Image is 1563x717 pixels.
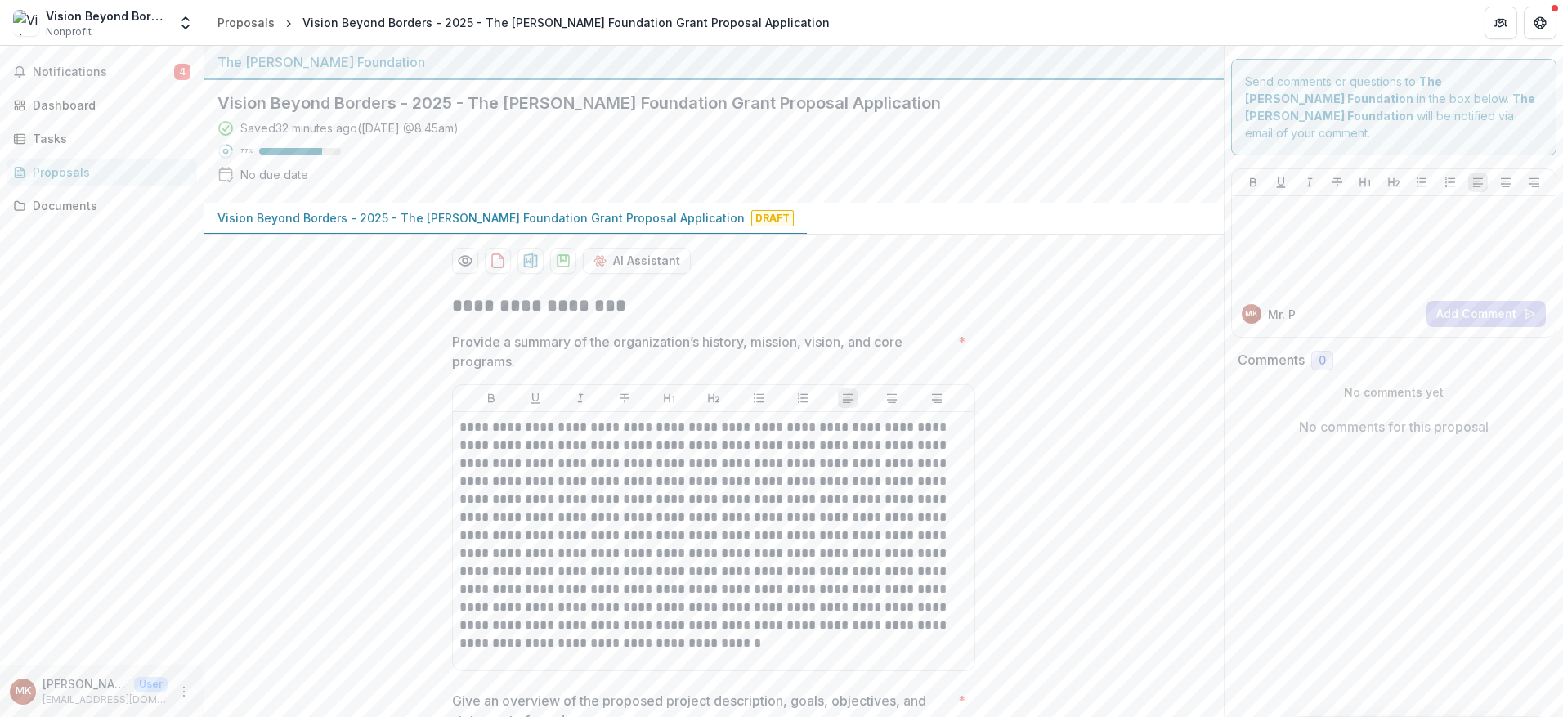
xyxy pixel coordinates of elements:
button: Align Left [1468,173,1488,192]
p: 77 % [240,146,253,157]
button: Bullet List [749,388,768,408]
div: Dashboard [33,96,184,114]
button: Italicize [1300,173,1319,192]
div: No due date [240,166,308,183]
button: Open entity switcher [174,7,197,39]
div: The [PERSON_NAME] Foundation [217,52,1211,72]
button: Align Center [882,388,902,408]
button: Align Right [927,388,947,408]
button: Preview 2d5b99c3-f69c-4a16-9bf6-9a8b71157e19-0.pdf [452,248,478,274]
span: Nonprofit [46,25,92,39]
button: AI Assistant [583,248,691,274]
span: 4 [174,64,190,80]
button: Heading 1 [1355,173,1375,192]
div: Saved 32 minutes ago ( [DATE] @ 8:45am ) [240,119,459,137]
button: Align Right [1525,173,1544,192]
div: Mr. Patrick Klein [1245,310,1258,318]
button: download-proposal [550,248,576,274]
span: Draft [751,210,794,226]
p: [PERSON_NAME] [43,675,128,692]
a: Tasks [7,125,197,152]
button: Ordered List [793,388,813,408]
button: Strike [615,388,634,408]
button: Heading 2 [1384,173,1404,192]
div: Vision Beyond Borders - 2025 - The [PERSON_NAME] Foundation Grant Proposal Application [302,14,830,31]
div: Proposals [33,164,184,181]
button: Align Left [838,388,858,408]
p: [EMAIL_ADDRESS][DOMAIN_NAME] [43,692,168,707]
button: Underline [526,388,545,408]
button: Add Comment [1426,301,1546,327]
div: Vision Beyond Borders [46,7,168,25]
p: Vision Beyond Borders - 2025 - The [PERSON_NAME] Foundation Grant Proposal Application [217,209,745,226]
span: Notifications [33,65,174,79]
a: Documents [7,192,197,219]
button: Strike [1328,173,1347,192]
div: Mr. Patrick Klein [16,686,31,697]
a: Proposals [7,159,197,186]
button: Partners [1485,7,1517,39]
img: Vision Beyond Borders [13,10,39,36]
h2: Vision Beyond Borders - 2025 - The [PERSON_NAME] Foundation Grant Proposal Application [217,93,1185,113]
p: Mr. P [1268,306,1296,323]
button: Align Center [1496,173,1516,192]
button: Bold [1243,173,1263,192]
div: Documents [33,197,184,214]
button: More [174,682,194,701]
button: Ordered List [1440,173,1460,192]
button: Underline [1271,173,1291,192]
button: download-proposal [485,248,511,274]
button: Heading 1 [660,388,679,408]
h2: Comments [1238,352,1305,368]
nav: breadcrumb [211,11,836,34]
p: No comments yet [1238,383,1551,401]
div: Proposals [217,14,275,31]
p: Provide a summary of the organization’s history, mission, vision, and core programs. [452,332,952,371]
p: User [134,677,168,692]
a: Dashboard [7,92,197,119]
button: Heading 2 [704,388,723,408]
a: Proposals [211,11,281,34]
span: 0 [1319,354,1326,368]
button: Notifications4 [7,59,197,85]
button: download-proposal [517,248,544,274]
button: Italicize [571,388,590,408]
button: Get Help [1524,7,1556,39]
div: Send comments or questions to in the box below. will be notified via email of your comment. [1231,59,1557,155]
button: Bullet List [1412,173,1431,192]
button: Bold [481,388,501,408]
p: No comments for this proposal [1299,417,1489,437]
div: Tasks [33,130,184,147]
